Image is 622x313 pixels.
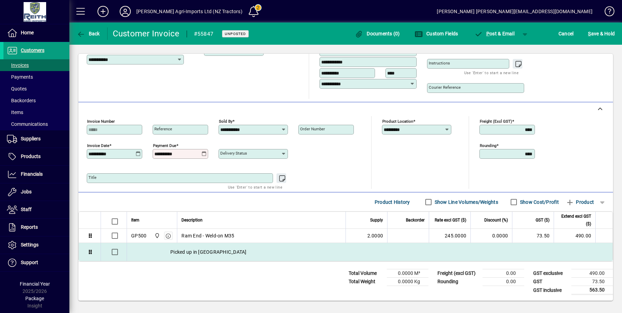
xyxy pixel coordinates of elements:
span: Settings [21,242,39,247]
span: Invoices [7,62,29,68]
td: GST exclusive [530,269,571,278]
span: Jobs [21,189,32,194]
td: 73.50 [512,229,554,243]
span: Ashburton [153,232,161,240]
span: Product History [375,197,410,208]
span: Products [21,154,41,159]
button: Custom Fields [413,27,460,40]
span: Back [77,31,100,36]
a: Knowledge Base [599,1,613,24]
mat-label: Invoice number [87,119,115,124]
a: Communications [3,118,69,130]
span: Financials [21,171,43,177]
mat-label: Order number [300,127,325,131]
button: Documents (0) [353,27,402,40]
span: Description [181,216,203,224]
a: Suppliers [3,130,69,148]
td: 490.00 [571,269,613,278]
mat-label: Invoice date [87,143,109,148]
span: Reports [21,224,38,230]
span: Cancel [559,28,574,39]
td: 0.0000 M³ [387,269,428,278]
div: 245.0000 [433,232,466,239]
button: Product [562,196,597,208]
span: Quotes [7,86,27,92]
span: ave & Hold [588,28,615,39]
td: GST inclusive [530,286,571,295]
a: Reports [3,219,69,236]
div: [PERSON_NAME] Agri-Imports Ltd (NZ Tractors) [136,6,242,17]
td: 563.50 [571,286,613,295]
td: Rounding [434,278,483,286]
td: 0.0000 [470,229,512,243]
td: GST [530,278,571,286]
div: [PERSON_NAME] [PERSON_NAME][EMAIL_ADDRESS][DOMAIN_NAME] [437,6,593,17]
button: Add [92,5,114,18]
button: Back [75,27,102,40]
div: Customer Invoice [113,28,180,39]
a: Settings [3,236,69,254]
span: Payments [7,74,33,80]
span: ost & Email [474,31,514,36]
mat-label: Payment due [153,143,176,148]
mat-label: Title [88,175,96,180]
mat-label: Product location [382,119,413,124]
td: Freight (excl GST) [434,269,483,278]
mat-label: Sold by [219,119,232,124]
span: Supply [370,216,383,224]
div: #55847 [194,28,214,40]
a: Financials [3,166,69,183]
span: Financial Year [20,281,50,287]
span: Discount (%) [484,216,508,224]
span: GST ($) [536,216,549,224]
a: Home [3,24,69,42]
span: Backorders [7,98,36,103]
mat-label: Courier Reference [429,85,461,90]
span: S [588,31,591,36]
button: Post & Email [471,27,518,40]
td: 0.00 [483,269,524,278]
a: Products [3,148,69,165]
td: 0.00 [483,278,524,286]
mat-hint: Use 'Enter' to start a new line [228,183,282,191]
mat-hint: Use 'Enter' to start a new line [464,69,519,77]
div: GP500 [131,232,146,239]
a: Backorders [3,95,69,106]
td: Total Volume [345,269,387,278]
span: Rate excl GST ($) [435,216,466,224]
a: Quotes [3,83,69,95]
span: Custom Fields [415,31,458,36]
td: Total Weight [345,278,387,286]
span: Ram End - Weld-on M35 [181,232,234,239]
td: 73.50 [571,278,613,286]
span: Communications [7,121,48,127]
a: Invoices [3,59,69,71]
a: Support [3,254,69,271]
mat-label: Delivery status [220,151,247,156]
a: Payments [3,71,69,83]
span: Home [21,30,34,35]
span: Suppliers [21,136,41,141]
span: Package [25,296,44,301]
div: Picked up in [GEOGRAPHIC_DATA] [127,243,613,261]
span: Unposted [225,32,246,36]
span: Item [131,216,139,224]
span: 2.0000 [367,232,383,239]
span: Documents (0) [355,31,400,36]
td: 490.00 [554,229,595,243]
mat-label: Rounding [480,143,496,148]
span: Customers [21,47,44,53]
span: Extend excl GST ($) [558,212,591,228]
label: Show Line Volumes/Weights [433,199,498,206]
span: Staff [21,207,32,212]
td: 0.0000 Kg [387,278,428,286]
span: Backorder [406,216,425,224]
button: Product History [372,196,413,208]
a: Jobs [3,183,69,201]
button: Save & Hold [586,27,616,40]
button: Profile [114,5,136,18]
span: Product [566,197,594,208]
a: Items [3,106,69,118]
mat-label: Reference [154,127,172,131]
a: Staff [3,201,69,218]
